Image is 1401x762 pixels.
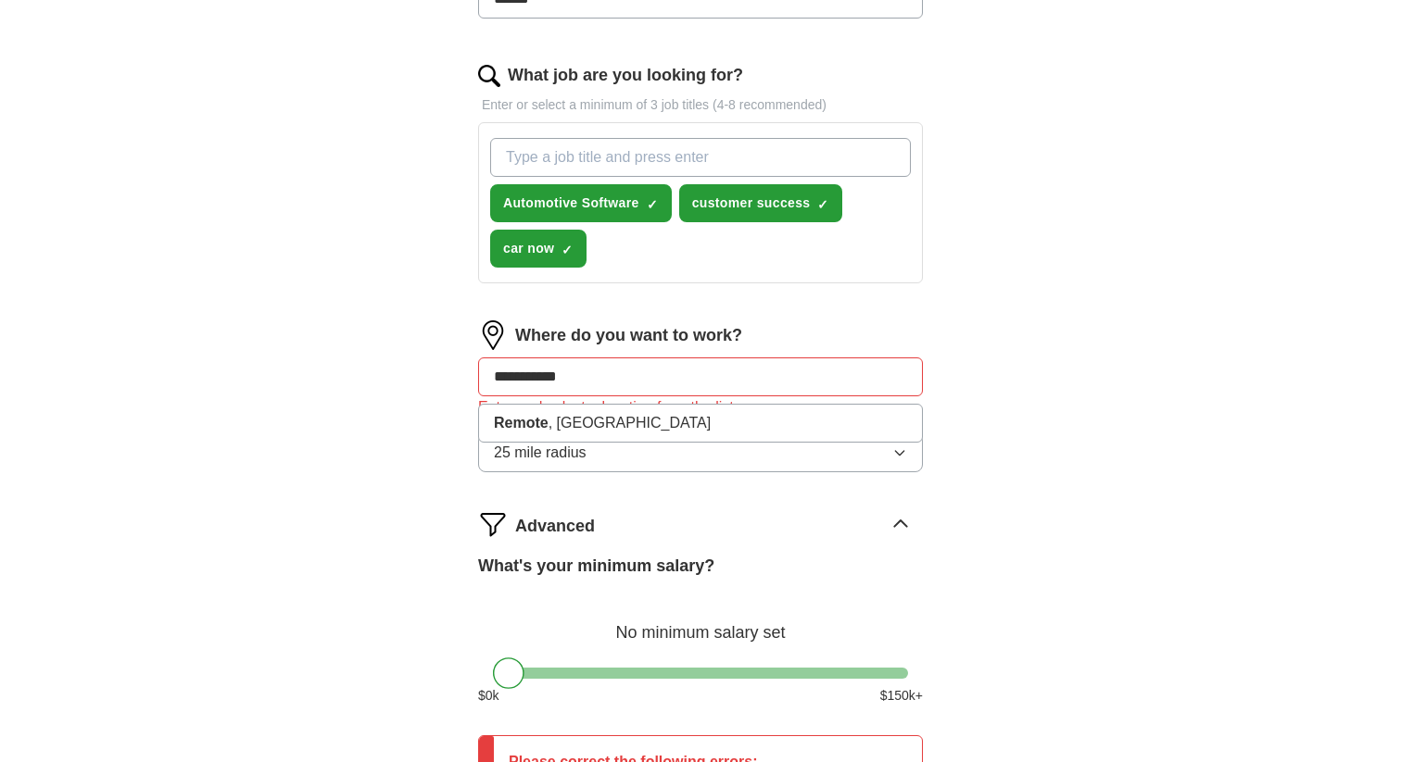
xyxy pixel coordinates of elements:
button: Automotive Software✓ [490,184,672,222]
img: search.png [478,65,500,87]
button: customer success✓ [679,184,843,222]
p: Enter or select a minimum of 3 job titles (4-8 recommended) [478,95,923,115]
span: ✓ [647,197,658,212]
span: customer success [692,194,811,213]
span: ✓ [562,243,573,257]
span: Automotive Software [503,194,639,213]
img: filter [478,509,508,539]
div: Enter and select a location from the list [478,396,923,418]
button: 25 mile radius [478,433,923,472]
label: Where do you want to work? [515,323,742,348]
input: Type a job title and press enter [490,138,911,177]
span: car now [503,239,554,258]
span: $ 0 k [478,686,499,706]
div: No minimum salary set [478,601,923,645]
label: What job are you looking for? [508,63,743,88]
span: ✓ [817,197,828,212]
span: 25 mile radius [494,442,587,464]
label: What's your minimum salary? [478,554,714,579]
span: $ 150 k+ [880,686,923,706]
li: , [GEOGRAPHIC_DATA] [479,405,922,442]
span: Advanced [515,514,595,539]
img: location.png [478,320,508,350]
strong: Remote [494,415,549,431]
button: car now✓ [490,230,587,268]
